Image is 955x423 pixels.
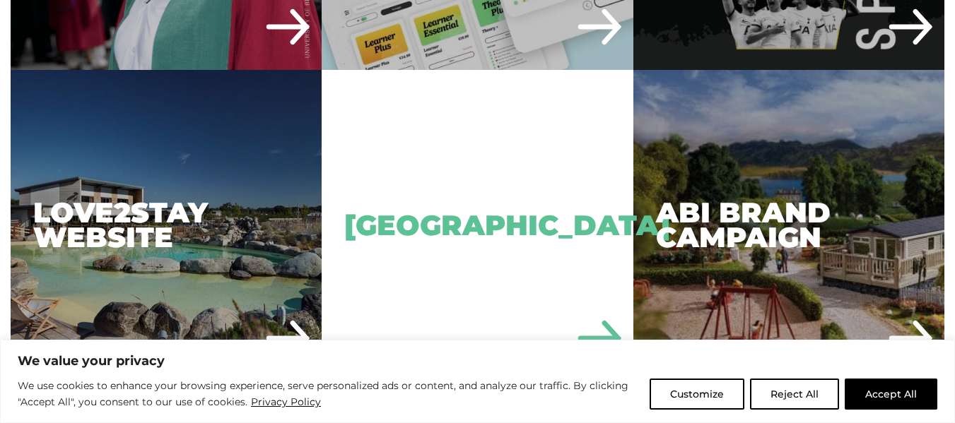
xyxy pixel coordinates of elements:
div: [GEOGRAPHIC_DATA] [322,70,633,381]
button: Customize [650,379,744,410]
div: Love2Stay Website [11,70,322,381]
p: We value your privacy [18,352,937,369]
button: Reject All [750,379,839,410]
a: ABI Brand Campaign ABI Brand Campaign [633,70,944,381]
p: We use cookies to enhance your browsing experience, serve personalized ads or content, and analyz... [18,378,639,411]
div: ABI Brand Campaign [633,70,944,381]
a: Leeds Bradford Airport [GEOGRAPHIC_DATA] [322,70,633,381]
a: Love2Stay Website Love2Stay Website [11,70,322,381]
a: Privacy Policy [250,393,322,410]
button: Accept All [845,379,937,410]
